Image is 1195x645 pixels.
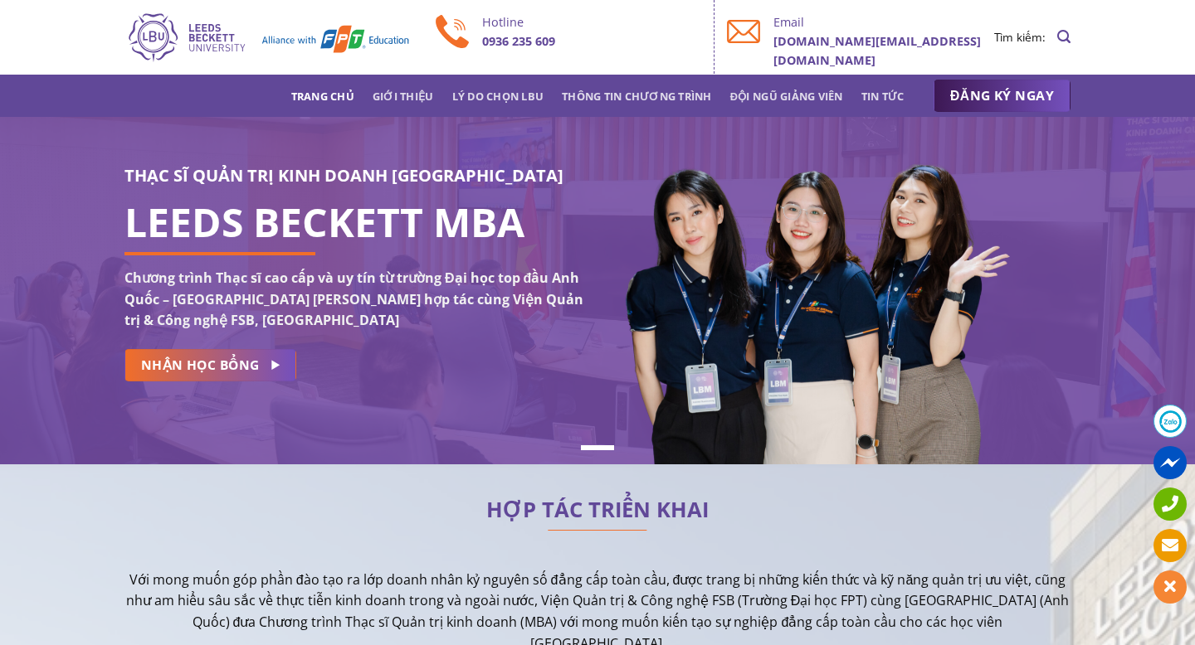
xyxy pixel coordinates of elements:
li: Page dot 1 [581,445,614,450]
h3: THẠC SĨ QUẢN TRỊ KINH DOANH [GEOGRAPHIC_DATA] [124,162,585,189]
span: NHẬN HỌC BỔNG [141,355,260,376]
a: Giới thiệu [373,81,434,111]
h2: HỢP TÁC TRIỂN KHAI [124,502,1071,518]
a: Đội ngũ giảng viên [730,81,843,111]
p: Email [773,12,993,32]
b: 0936 235 609 [482,33,555,49]
a: Tin tức [861,81,905,111]
b: [DOMAIN_NAME][EMAIL_ADDRESS][DOMAIN_NAME] [773,33,981,68]
img: Thạc sĩ Quản trị kinh doanh Quốc tế [124,11,411,64]
p: Hotline [482,12,702,32]
a: Thông tin chương trình [562,81,712,111]
a: Trang chủ [291,81,354,111]
img: line-lbu.jpg [548,530,647,531]
a: Lý do chọn LBU [452,81,544,111]
a: Search [1057,21,1071,53]
a: ĐĂNG KÝ NGAY [934,80,1071,113]
strong: Chương trình Thạc sĩ cao cấp và uy tín từ trường Đại học top đầu Anh Quốc – [GEOGRAPHIC_DATA] [PE... [124,269,583,329]
li: Tìm kiếm: [994,28,1046,46]
a: NHẬN HỌC BỔNG [124,349,296,381]
h1: LEEDS BECKETT MBA [124,212,585,232]
span: ĐĂNG KÝ NGAY [950,85,1054,106]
